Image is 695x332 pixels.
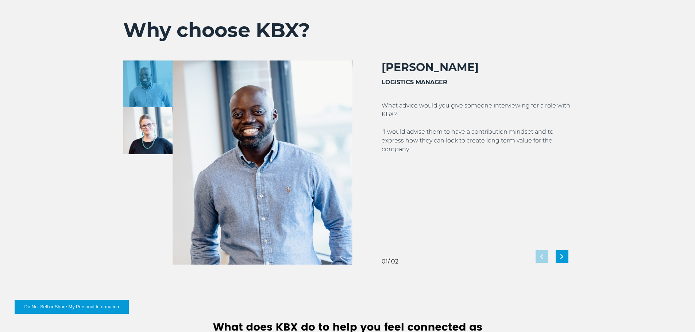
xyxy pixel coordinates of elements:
h3: LOGISTICS MANAGER [382,78,572,87]
img: next slide [560,254,563,259]
h2: Why choose KBX? [123,18,572,42]
p: What advice would you give someone interviewing for a role with KBX? "I would advise them to have... [382,101,572,154]
h2: [PERSON_NAME] [382,60,572,74]
div: / 02 [382,259,398,265]
button: Do Not Sell or Share My Personal Information [15,300,129,314]
span: 01 [382,258,388,265]
div: Next slide [556,250,568,263]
